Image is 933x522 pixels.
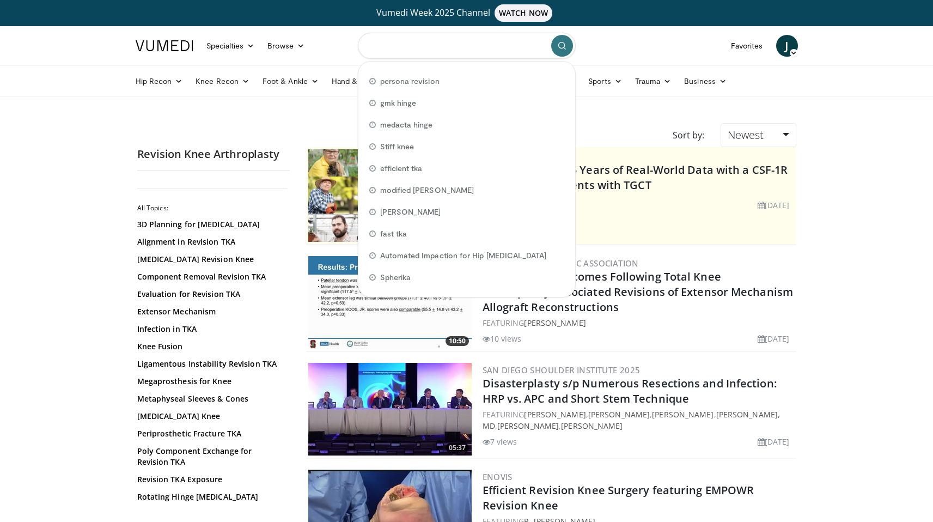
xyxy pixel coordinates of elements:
[495,4,552,22] span: WATCH NOW
[137,219,284,230] a: 3D Planning for [MEDICAL_DATA]
[308,363,472,456] a: 05:37
[358,33,576,59] input: Search topics, interventions
[664,123,712,147] div: Sort by:
[582,70,629,92] a: Sports
[129,70,190,92] a: Hip Recon
[446,336,469,346] span: 10:50
[380,250,547,261] span: Automated Impaction for Hip [MEDICAL_DATA]
[380,141,414,152] span: Stiff knee
[308,149,472,242] a: 06:25
[137,359,284,369] a: Ligamentous Instability Revision TKA
[758,333,790,344] li: [DATE]
[483,269,794,314] a: Poor Clinical Outcomes Following Total Knee Arthroplasty-Associated Revisions of Extensor Mechani...
[483,365,641,375] a: San Diego Shoulder Institute 2025
[200,35,261,57] a: Specialties
[189,70,256,92] a: Knee Recon
[446,443,469,453] span: 05:37
[136,40,193,51] img: VuMedi Logo
[758,199,790,211] li: [DATE]
[561,421,623,431] a: [PERSON_NAME]
[776,35,798,57] a: J
[256,70,325,92] a: Foot & Ankle
[380,185,474,196] span: modified [PERSON_NAME]
[588,409,650,420] a: [PERSON_NAME]
[137,306,284,317] a: Extensor Mechanism
[483,471,513,482] a: Enovis
[721,123,796,147] a: Newest
[137,446,284,468] a: Poly Component Exchange for Revision TKA
[308,256,472,349] img: b97f3ed8-2ebe-473e-92c1-7a4e387d9769.300x170_q85_crop-smart_upscale.jpg
[483,409,794,432] div: FEATURING , , , , ,
[380,228,407,239] span: fast tka
[483,376,777,406] a: Disasterplasty s/p Numerous Resections and Infection: HRP vs. APC and Short Stem Technique
[261,35,311,57] a: Browse
[524,318,586,328] a: [PERSON_NAME]
[380,76,440,87] span: persona revision
[758,436,790,447] li: [DATE]
[325,70,395,92] a: Hand & Wrist
[629,70,678,92] a: Trauma
[137,428,284,439] a: Periprosthetic Fracture TKA
[380,119,433,130] span: medacta hinge
[652,409,714,420] a: [PERSON_NAME]
[137,491,284,502] a: Rotating Hinge [MEDICAL_DATA]
[137,147,290,161] h2: Revision Knee Arthroplasty
[137,254,284,265] a: [MEDICAL_DATA] Revision Knee
[137,341,284,352] a: Knee Fusion
[483,436,517,447] li: 7 views
[483,162,788,192] a: A Closer Look at 5 Years of Real-World Data with a CSF-1R inhibitor for patients with TGCT
[728,128,764,142] span: Newest
[678,70,733,92] a: Business
[308,363,472,456] img: 7b57f22c-5213-4bef-a05f-3dadd91a2327.300x170_q85_crop-smart_upscale.jpg
[137,289,284,300] a: Evaluation for Revision TKA
[308,256,472,349] a: 10:50
[137,271,284,282] a: Component Removal Revision TKA
[137,393,284,404] a: Metaphyseal Sleeves & Cones
[524,409,586,420] a: [PERSON_NAME]
[137,411,284,422] a: [MEDICAL_DATA] Knee
[483,333,522,344] li: 10 views
[137,4,796,22] a: Vumedi Week 2025 ChannelWATCH NOW
[497,421,559,431] a: [PERSON_NAME]
[724,35,770,57] a: Favorites
[380,272,411,283] span: Spherika
[380,98,417,108] span: gmk hinge
[380,163,423,174] span: efficient tka
[137,324,284,335] a: Infection in TKA
[380,207,441,217] span: [PERSON_NAME]
[137,236,284,247] a: Alignment in Revision TKA
[137,474,284,485] a: Revision TKA Exposure
[483,317,794,329] div: FEATURING
[308,149,472,242] img: 93c22cae-14d1-47f0-9e4a-a244e824b022.png.300x170_q85_crop-smart_upscale.jpg
[483,483,754,513] a: Efficient Revision Knee Surgery featuring EMPOWR Revision Knee
[137,376,284,387] a: Megaprosthesis for Knee
[137,204,287,213] h2: All Topics:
